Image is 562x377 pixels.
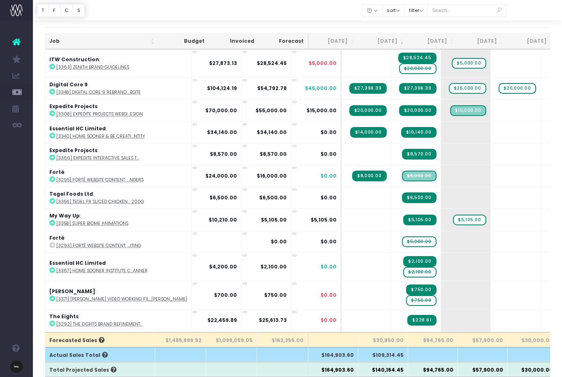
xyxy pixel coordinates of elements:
td: : [45,77,192,99]
span: Streamtime Draft Invoice: 3886 – [3308] Expedite Projects Website Design [450,105,486,116]
th: Total Projected Sales [45,362,155,377]
strong: ITW Construction [49,56,99,63]
strong: The Eights [49,313,79,320]
span: wayahead Sales Forecast Item [453,215,486,225]
strong: $25,613.73 [259,317,287,324]
abbr: [3295] Forté Website Content: Emotive Product Renders [56,177,144,183]
td: : [45,231,192,252]
th: Dec 25: activate to sort column ascending [508,33,557,49]
td: : [45,331,192,353]
strong: [PERSON_NAME] [49,288,95,295]
strong: $54,792.78 [257,85,287,92]
strong: Expedite Projects [49,103,98,110]
abbr: [3293] Forté Website Content: Copywriting [56,243,141,249]
span: $5,000.00 [309,60,337,67]
strong: My Way Up [49,212,80,219]
th: $57,900.00 [458,332,508,347]
strong: $104,124.19 [207,85,237,92]
span: Streamtime Invoice: 3883 – [3292] The Eights Brand Refinement [407,315,436,326]
span: wayahead Sales Forecast Item [403,267,436,278]
td: : [45,208,192,230]
abbr: [3371] Marko Video Working Files and Delivery [56,296,187,302]
button: F [49,4,60,17]
abbr: [3292] The Eights Brand Refinement [56,321,143,327]
button: filter [404,4,428,17]
td: : [45,143,192,165]
td: : [45,187,192,208]
span: wayahead Sales Forecast Item [402,236,436,247]
span: $0.00 [320,150,337,158]
strong: Essential HC Limited [49,125,106,132]
th: Oct 25: activate to sort column ascending [408,33,458,49]
abbr: [3358] Super Biome Animations [56,220,128,227]
th: $1,485,899.52 [155,332,206,347]
abbr: [3367] Home Sooner Institute Collateral_Pen, T shirt, Banner [56,268,148,274]
th: $94,765.00 [408,362,458,377]
span: Streamtime Invoice: 3872 – [3340] Home Sooner & BE Creative Strategy + HSI Mini Identity [350,127,387,138]
span: wayahead Sales Forecast Item [399,63,437,74]
span: Streamtime Draft Invoice: 3881 – [3295] Forté Website Content: Emotive Product Renders [402,171,436,181]
span: Streamtime Invoice: 3879 – [3308] Expedite Projects Website Design [349,105,387,116]
span: wayahead Sales Forecast Item [406,295,436,306]
abbr: [3348] Digital Core 9 Rebrand & Website [56,89,141,95]
strong: $55,000.00 [255,107,287,114]
th: Aug 25: activate to sort column ascending [309,33,358,49]
span: wayahead Sales Forecast Item [499,83,536,94]
span: Forecasted Sales [49,337,105,344]
th: Actual Sales Total [45,347,155,362]
abbr: [3308] Expedite Projects Website Design [56,111,143,117]
span: $0.00 [320,129,337,136]
th: $164,903.60 [309,347,358,362]
span: $45,000.00 [305,85,337,92]
button: sort [382,4,405,17]
td: : [45,165,192,187]
span: $5,105.00 [311,216,337,224]
th: $30,000.00 [508,362,557,377]
strong: $34,140.00 [257,129,287,136]
span: Streamtime Invoice: 3887 – [3340] Home Sooner & BE Creative Strategy + HSI Mini Identity [401,127,437,138]
strong: $28,524.45 [257,60,287,67]
span: $0.00 [320,194,337,201]
strong: $27,873.13 [209,60,237,67]
div: Vertical button group [37,4,85,17]
strong: $700.00 [214,291,237,298]
abbr: [3340] Home Sooner & BE Creative Strategy + HSI Mini Identity [56,133,145,139]
span: $15,000.00 [307,107,337,114]
span: wayahead Sales Forecast Item [449,83,486,94]
strong: $5,105.00 [261,216,287,223]
span: $0.00 [320,263,337,271]
strong: Tegel Foods Ltd [49,190,93,197]
span: Streamtime Invoice: 3890 – [3366] Expedite Interactive Sales Tool_Launch [402,149,436,160]
strong: Digital Core 9 [49,81,88,88]
span: $0.00 [320,317,337,324]
strong: $2,100.00 [260,263,287,270]
span: $0.00 [320,172,337,180]
th: $30,000.00 [508,332,557,347]
strong: Essential HC Limited [49,259,106,266]
th: $1,098,059.05 [206,332,257,347]
td: : [45,309,192,331]
th: $30,850.00 [358,332,408,347]
strong: Forté [49,234,65,241]
td: : [45,252,192,281]
th: Nov 25: activate to sort column ascending [458,33,508,49]
strong: $6,500.00 [209,194,237,201]
strong: Forté [49,169,65,176]
th: $140,164.45 [358,362,408,377]
strong: $8,570.00 [210,150,237,157]
span: Streamtime Invoice: 3885 – [3308] Expedite Projects Website Design [399,105,437,116]
span: Streamtime Invoice: 3892 – [3363] Zenith Brand Guidelines [398,53,437,63]
th: Sep 25: activate to sort column ascending [358,33,408,49]
span: Streamtime Invoice: 3894 – [3371] Marko Video Working Files and Delivery [406,284,436,295]
span: $0.00 [320,291,337,299]
button: C [60,4,73,17]
th: $57,900.00 [458,362,508,377]
strong: $34,140.00 [207,129,237,136]
strong: $16,000.00 [257,172,287,179]
span: $0.00 [320,238,337,245]
strong: $22,459.89 [207,317,237,324]
button: T [37,4,49,17]
img: images/default_profile_image.png [10,361,23,373]
strong: $0.00 [271,238,287,245]
th: $94,765.00 [408,332,458,347]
